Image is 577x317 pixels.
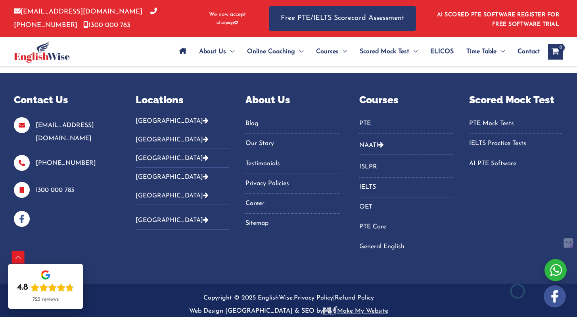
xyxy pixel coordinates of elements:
aside: Footer Widget 3 [245,93,339,240]
div: 4.8 [17,282,28,293]
img: white-facebook.png [544,285,566,307]
nav: Site Navigation: Main Menu [173,38,540,66]
span: About Us [199,38,226,66]
u: Make My Website [323,308,388,314]
span: Online Coaching [247,38,295,66]
button: [GEOGRAPHIC_DATA] [136,211,230,230]
img: facebook-blue-icons.png [14,211,30,227]
a: General English [359,240,453,253]
button: [GEOGRAPHIC_DATA] [136,130,230,149]
aside: Footer Widget 4 [359,93,453,264]
a: [PHONE_NUMBER] [36,160,96,166]
a: [GEOGRAPHIC_DATA] [136,217,209,224]
button: NAATI [359,136,453,155]
div: 723 reviews [33,296,59,303]
aside: Footer Widget 2 [136,93,230,236]
span: We now accept [209,11,246,19]
span: Menu Toggle [339,38,347,66]
nav: Menu [469,117,563,170]
a: Web Design [GEOGRAPHIC_DATA] & SEO bymake-logoMake My Website [189,308,388,314]
a: 1300 000 783 [36,187,74,193]
button: [GEOGRAPHIC_DATA] [136,149,230,168]
a: Online CoachingMenu Toggle [241,38,310,66]
a: Testimonials [245,157,339,170]
a: About UsMenu Toggle [193,38,241,66]
p: Contact Us [14,93,116,108]
a: Privacy Policies [245,177,339,190]
span: Menu Toggle [226,38,234,66]
nav: Menu [359,117,453,134]
img: Afterpay-Logo [217,21,238,25]
p: Courses [359,93,453,108]
img: make-logo [323,306,337,315]
a: [PHONE_NUMBER] [14,8,157,28]
a: Blog [245,117,339,130]
button: [GEOGRAPHIC_DATA] [136,168,230,186]
a: ELICOS [424,38,460,66]
span: Scored Mock Test [360,38,409,66]
span: Menu Toggle [496,38,505,66]
a: Contact [511,38,540,66]
a: AI SCORED PTE SOFTWARE REGISTER FOR FREE SOFTWARE TRIAL [437,12,560,27]
span: Contact [518,38,540,66]
p: Locations [136,93,230,108]
a: OET [359,201,453,214]
a: IELTS [359,181,453,194]
a: 1300 000 783 [83,22,130,29]
nav: Menu [245,117,339,230]
span: ELICOS [430,38,454,66]
a: Privacy Policy [294,295,333,301]
a: View Shopping Cart, empty [548,44,563,60]
p: Scored Mock Test [469,93,563,108]
a: ISLPR [359,160,453,174]
a: NAATI [359,142,378,149]
img: cropped-ew-logo [14,41,70,63]
aside: Footer Widget 1 [14,93,116,227]
a: Refund Policy [335,295,374,301]
span: Menu Toggle [295,38,303,66]
a: PTE [359,117,453,130]
a: CoursesMenu Toggle [310,38,353,66]
a: AI PTE Software [469,157,563,170]
a: Career [245,197,339,210]
span: Courses [316,38,339,66]
a: [EMAIL_ADDRESS][DOMAIN_NAME] [14,8,142,15]
nav: Menu [359,160,453,253]
a: [GEOGRAPHIC_DATA] [136,193,209,199]
a: [EMAIL_ADDRESS][DOMAIN_NAME] [36,122,94,142]
a: Free PTE/IELTS Scorecard Assessment [269,6,416,31]
aside: Header Widget 1 [432,6,563,31]
a: Our Story [245,137,339,150]
span: Time Table [466,38,496,66]
a: Time TableMenu Toggle [460,38,511,66]
div: Rating: 4.8 out of 5 [17,282,74,293]
a: IELTS Practice Tests [469,137,563,150]
span: Menu Toggle [409,38,418,66]
a: PTE Core [359,220,453,234]
button: [GEOGRAPHIC_DATA] [136,186,230,205]
a: Scored Mock TestMenu Toggle [353,38,424,66]
p: About Us [245,93,339,108]
a: PTE Mock Tests [469,117,563,130]
a: Sitemap [245,217,339,230]
button: [GEOGRAPHIC_DATA] [136,117,230,130]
